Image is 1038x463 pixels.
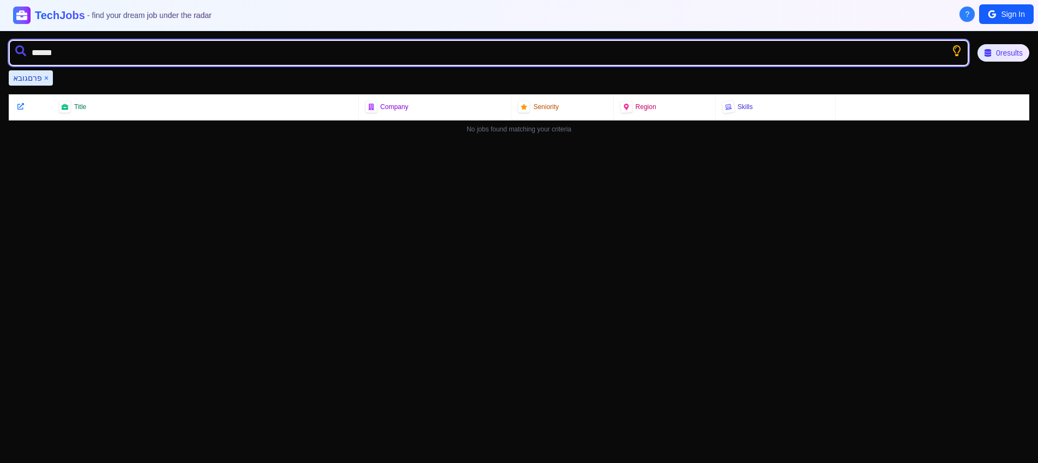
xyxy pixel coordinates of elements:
span: Company [381,103,408,111]
button: Remove פרםגובא filter [44,73,49,83]
span: - find your dream job under the radar [87,11,212,20]
span: פרםגובא [13,73,42,83]
span: Title [74,103,86,111]
h1: TechJobs [35,8,212,23]
span: ? [965,9,970,20]
span: Skills [738,103,753,111]
button: About Techjobs [959,7,975,22]
button: Sign In [979,4,1034,24]
div: 0 results [977,44,1029,62]
div: No jobs found matching your criteria [9,121,1029,138]
span: Region [636,103,656,111]
span: Seniority [533,103,559,111]
button: Show search tips [951,45,962,56]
